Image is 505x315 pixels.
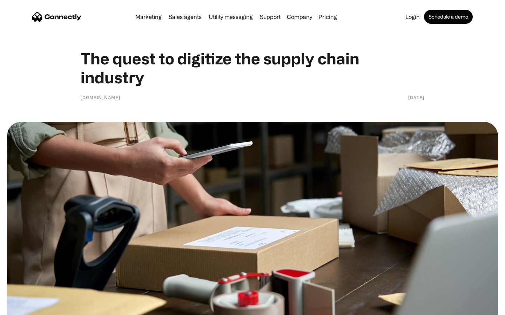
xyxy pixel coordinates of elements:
[316,14,340,20] a: Pricing
[287,12,312,22] div: Company
[32,12,81,22] a: home
[81,49,424,87] h1: The quest to digitize the supply chain industry
[133,14,164,20] a: Marketing
[403,14,423,20] a: Login
[257,14,283,20] a: Support
[81,94,120,101] div: [DOMAIN_NAME]
[7,303,42,313] aside: Language selected: English
[408,94,424,101] div: [DATE]
[424,10,473,24] a: Schedule a demo
[285,12,314,22] div: Company
[166,14,204,20] a: Sales agents
[206,14,256,20] a: Utility messaging
[14,303,42,313] ul: Language list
